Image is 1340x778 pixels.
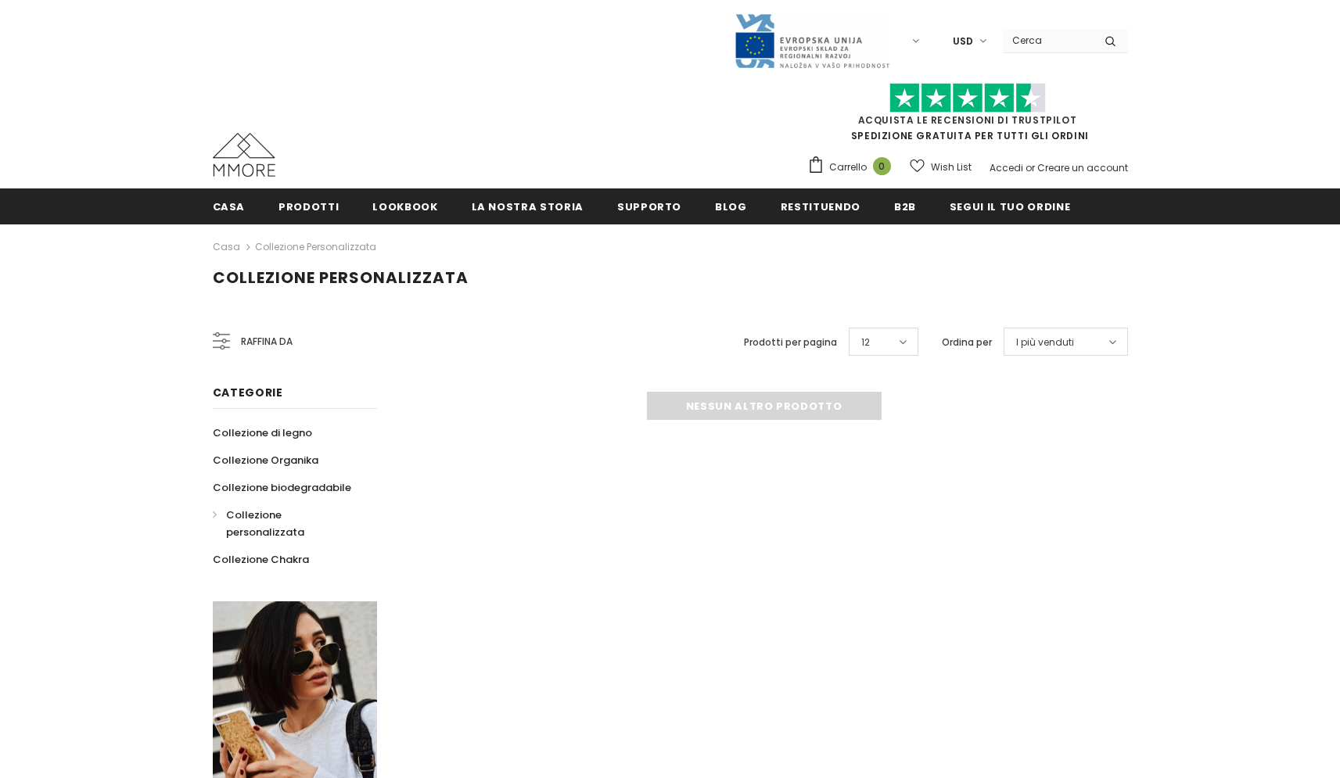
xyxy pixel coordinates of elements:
[213,480,351,495] span: Collezione biodegradabile
[734,34,890,47] a: Javni Razpis
[858,113,1077,127] a: Acquista le recensioni di TrustPilot
[715,199,747,214] span: Blog
[990,161,1023,174] a: Accedi
[894,188,916,224] a: B2B
[213,385,283,400] span: Categorie
[873,157,891,175] span: 0
[931,160,972,175] span: Wish List
[950,199,1070,214] span: Segui il tuo ordine
[213,453,318,468] span: Collezione Organika
[213,133,275,177] img: Casi MMORE
[226,507,304,540] span: Collezione personalizzata
[942,335,992,350] label: Ordina per
[372,199,437,214] span: Lookbook
[213,552,309,567] span: Collezione Chakra
[213,425,312,440] span: Collezione di legno
[213,267,469,289] span: Collezione personalizzata
[950,188,1070,224] a: Segui il tuo ordine
[213,446,318,474] a: Collezione Organika
[255,240,376,253] a: Collezione personalizzata
[472,199,584,214] span: La nostra storia
[894,199,916,214] span: B2B
[278,188,339,224] a: Prodotti
[372,188,437,224] a: Lookbook
[1016,335,1074,350] span: I più venduti
[1037,161,1128,174] a: Creare un account
[1003,29,1093,52] input: Search Site
[213,188,246,224] a: Casa
[715,188,747,224] a: Blog
[213,474,351,501] a: Collezione biodegradabile
[213,199,246,214] span: Casa
[213,238,240,256] a: Casa
[781,188,860,224] a: Restituendo
[953,34,973,49] span: USD
[889,83,1046,113] img: Fidati di Pilot Stars
[1026,161,1035,174] span: or
[744,335,837,350] label: Prodotti per pagina
[213,546,309,573] a: Collezione Chakra
[734,13,890,70] img: Javni Razpis
[861,335,870,350] span: 12
[829,160,867,175] span: Carrello
[910,153,972,181] a: Wish List
[781,199,860,214] span: Restituendo
[807,90,1128,142] span: SPEDIZIONE GRATUITA PER TUTTI GLI ORDINI
[213,501,360,546] a: Collezione personalizzata
[472,188,584,224] a: La nostra storia
[278,199,339,214] span: Prodotti
[617,188,681,224] a: supporto
[617,199,681,214] span: supporto
[213,419,312,446] a: Collezione di legno
[241,333,293,350] span: Raffina da
[807,156,899,179] a: Carrello 0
